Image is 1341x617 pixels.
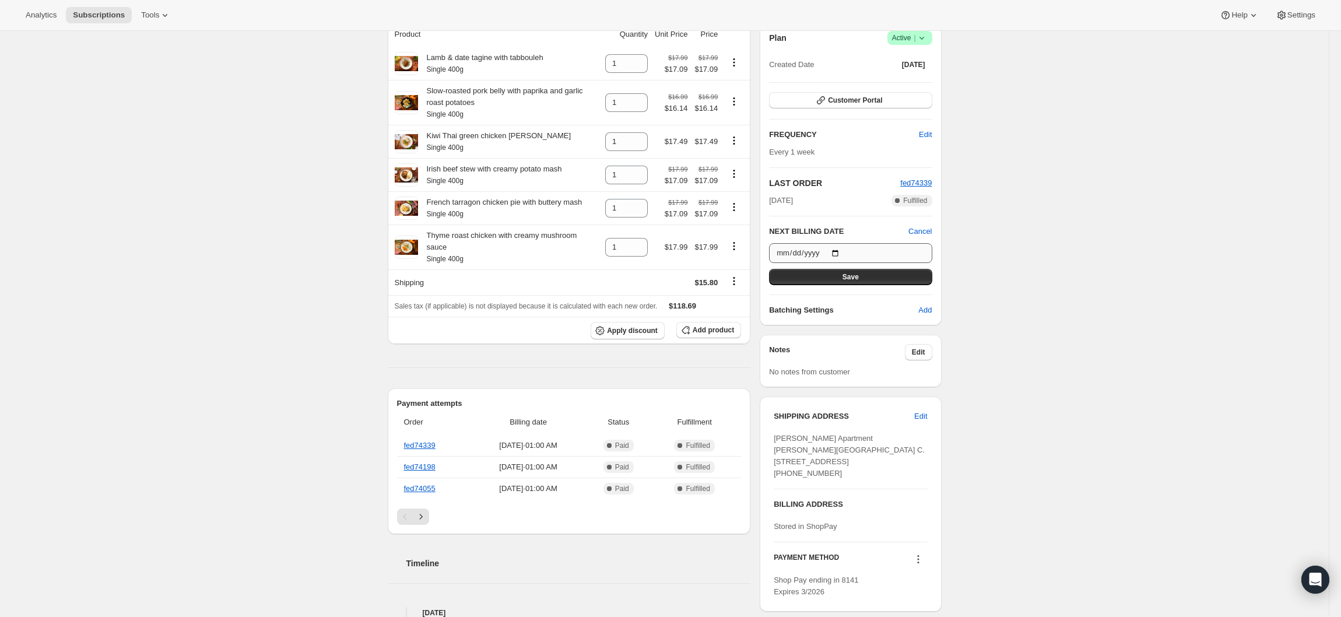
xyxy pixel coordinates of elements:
[602,22,651,47] th: Quantity
[769,129,919,141] h2: FREQUENCY
[774,499,927,510] h3: BILLING ADDRESS
[418,230,599,265] div: Thyme roast chicken with creamy mushroom sauce
[427,110,464,118] small: Single 400g
[676,322,741,338] button: Add product
[774,522,837,531] span: Stored in ShopPay
[475,461,582,473] span: [DATE] · 01:00 AM
[418,52,543,75] div: Lamb & date tagine with tabbouleh
[427,210,464,218] small: Single 400g
[686,484,710,493] span: Fulfilled
[1301,566,1329,594] div: Open Intercom Messenger
[668,93,687,100] small: $16.99
[665,137,688,146] span: $17.49
[404,441,436,450] a: fed74339
[665,64,688,75] span: $17.09
[427,65,464,73] small: Single 400g
[413,509,429,525] button: Next
[918,304,932,316] span: Add
[669,302,696,310] span: $118.69
[668,54,687,61] small: $17.99
[911,301,939,320] button: Add
[769,226,908,237] h2: NEXT BILLING DATE
[903,196,927,205] span: Fulfilled
[725,134,743,147] button: Product actions
[388,269,602,295] th: Shipping
[694,208,718,220] span: $17.09
[134,7,178,23] button: Tools
[686,462,710,472] span: Fulfilled
[1269,7,1322,23] button: Settings
[842,272,859,282] span: Save
[665,175,688,187] span: $17.09
[769,32,787,44] h2: Plan
[907,407,934,426] button: Edit
[19,7,64,23] button: Analytics
[774,553,839,569] h3: PAYMENT METHOD
[397,409,471,435] th: Order
[1231,10,1247,20] span: Help
[668,199,687,206] small: $17.99
[694,103,718,114] span: $16.14
[1213,7,1266,23] button: Help
[418,163,562,187] div: Irish beef stew with creamy potato mash
[914,411,927,422] span: Edit
[698,54,718,61] small: $17.99
[668,166,687,173] small: $17.99
[1287,10,1315,20] span: Settings
[725,275,743,288] button: Shipping actions
[725,201,743,213] button: Product actions
[912,348,925,357] span: Edit
[427,177,464,185] small: Single 400g
[615,441,629,450] span: Paid
[427,255,464,263] small: Single 400g
[615,484,629,493] span: Paid
[691,22,721,47] th: Price
[774,411,914,422] h3: SHIPPING ADDRESS
[73,10,125,20] span: Subscriptions
[725,95,743,108] button: Product actions
[397,509,742,525] nav: Pagination
[404,462,436,471] a: fed74198
[66,7,132,23] button: Subscriptions
[725,167,743,180] button: Product actions
[769,304,918,316] h6: Batching Settings
[774,576,858,596] span: Shop Pay ending in 8141 Expires 3/2026
[395,302,658,310] span: Sales tax (if applicable) is not displayed because it is calculated with each new order.
[828,96,882,105] span: Customer Portal
[919,129,932,141] span: Edit
[698,199,718,206] small: $17.99
[651,22,691,47] th: Unit Price
[589,416,648,428] span: Status
[914,33,915,43] span: |
[655,416,734,428] span: Fulfillment
[475,440,582,451] span: [DATE] · 01:00 AM
[769,344,905,360] h3: Notes
[900,178,932,187] a: fed74339
[900,177,932,189] button: fed74339
[769,59,814,71] span: Created Date
[694,278,718,287] span: $15.80
[665,243,688,251] span: $17.99
[141,10,159,20] span: Tools
[694,243,718,251] span: $17.99
[427,143,464,152] small: Single 400g
[475,483,582,495] span: [DATE] · 01:00 AM
[902,60,925,69] span: [DATE]
[769,367,850,376] span: No notes from customer
[769,92,932,108] button: Customer Portal
[908,226,932,237] button: Cancel
[397,398,742,409] h2: Payment attempts
[418,130,571,153] div: Kiwi Thai green chicken [PERSON_NAME]
[694,64,718,75] span: $17.09
[769,177,900,189] h2: LAST ORDER
[607,326,658,335] span: Apply discount
[693,325,734,335] span: Add product
[615,462,629,472] span: Paid
[475,416,582,428] span: Billing date
[774,434,925,478] span: [PERSON_NAME] Apartment [PERSON_NAME][GEOGRAPHIC_DATA] C. [STREET_ADDRESS] [PHONE_NUMBER]
[388,22,602,47] th: Product
[404,484,436,493] a: fed74055
[892,32,928,44] span: Active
